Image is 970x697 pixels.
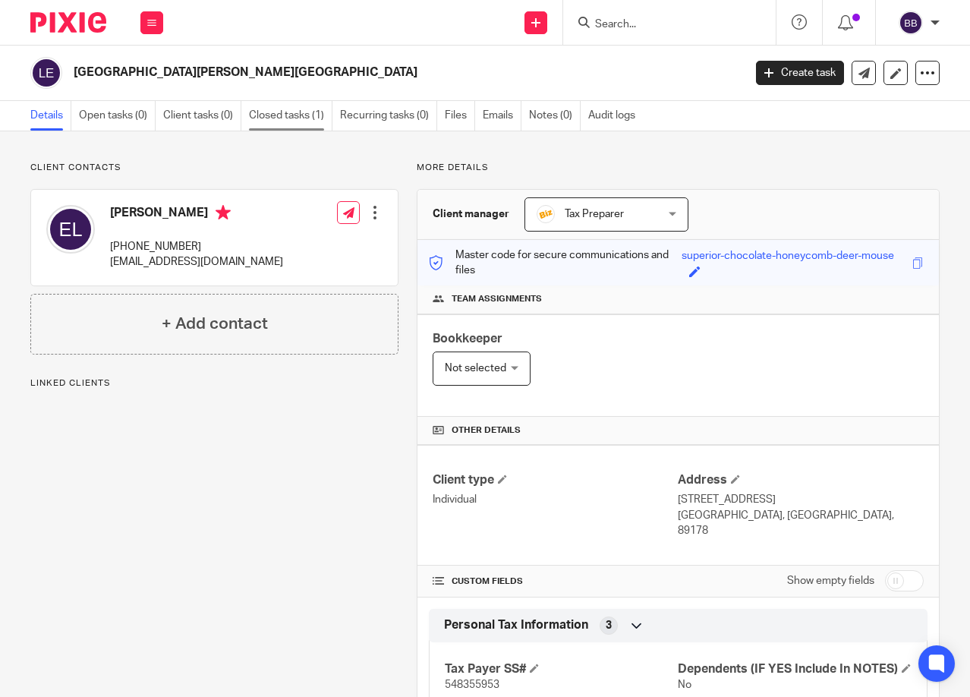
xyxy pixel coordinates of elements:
[110,205,283,224] h4: [PERSON_NAME]
[429,248,682,279] p: Master code for secure communications and files
[417,162,940,174] p: More details
[483,101,521,131] a: Emails
[79,101,156,131] a: Open tasks (0)
[678,472,924,488] h4: Address
[216,205,231,220] i: Primary
[594,18,730,32] input: Search
[678,661,912,677] h4: Dependents (IF YES Include In NOTES)
[445,363,506,374] span: Not selected
[565,209,624,219] span: Tax Preparer
[588,101,643,131] a: Audit logs
[163,101,241,131] a: Client tasks (0)
[537,205,555,223] img: siteIcon.png
[899,11,923,35] img: svg%3E
[340,101,437,131] a: Recurring tasks (0)
[433,333,502,345] span: Bookkeeper
[162,312,268,336] h4: + Add contact
[433,492,679,507] p: Individual
[30,57,62,89] img: svg%3E
[30,101,71,131] a: Details
[452,424,521,437] span: Other details
[30,377,398,389] p: Linked clients
[678,508,924,539] p: [GEOGRAPHIC_DATA], [GEOGRAPHIC_DATA], 89178
[678,680,691,690] span: No
[433,207,509,222] h3: Client manager
[445,680,499,690] span: 548355953
[756,61,844,85] a: Create task
[46,205,95,254] img: svg%3E
[445,101,475,131] a: Files
[452,293,542,305] span: Team assignments
[445,661,679,677] h4: Tax Payer SS#
[433,576,679,588] h4: CUSTOM FIELDS
[787,573,874,588] label: Show empty fields
[110,239,283,254] p: [PHONE_NUMBER]
[110,254,283,270] p: [EMAIL_ADDRESS][DOMAIN_NAME]
[444,617,588,633] span: Personal Tax Information
[74,65,601,80] h2: [GEOGRAPHIC_DATA][PERSON_NAME][GEOGRAPHIC_DATA]
[30,12,106,33] img: Pixie
[682,248,894,266] div: superior-chocolate-honeycomb-deer-mouse
[606,618,612,633] span: 3
[433,472,679,488] h4: Client type
[678,492,924,507] p: [STREET_ADDRESS]
[30,162,398,174] p: Client contacts
[249,101,332,131] a: Closed tasks (1)
[529,101,581,131] a: Notes (0)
